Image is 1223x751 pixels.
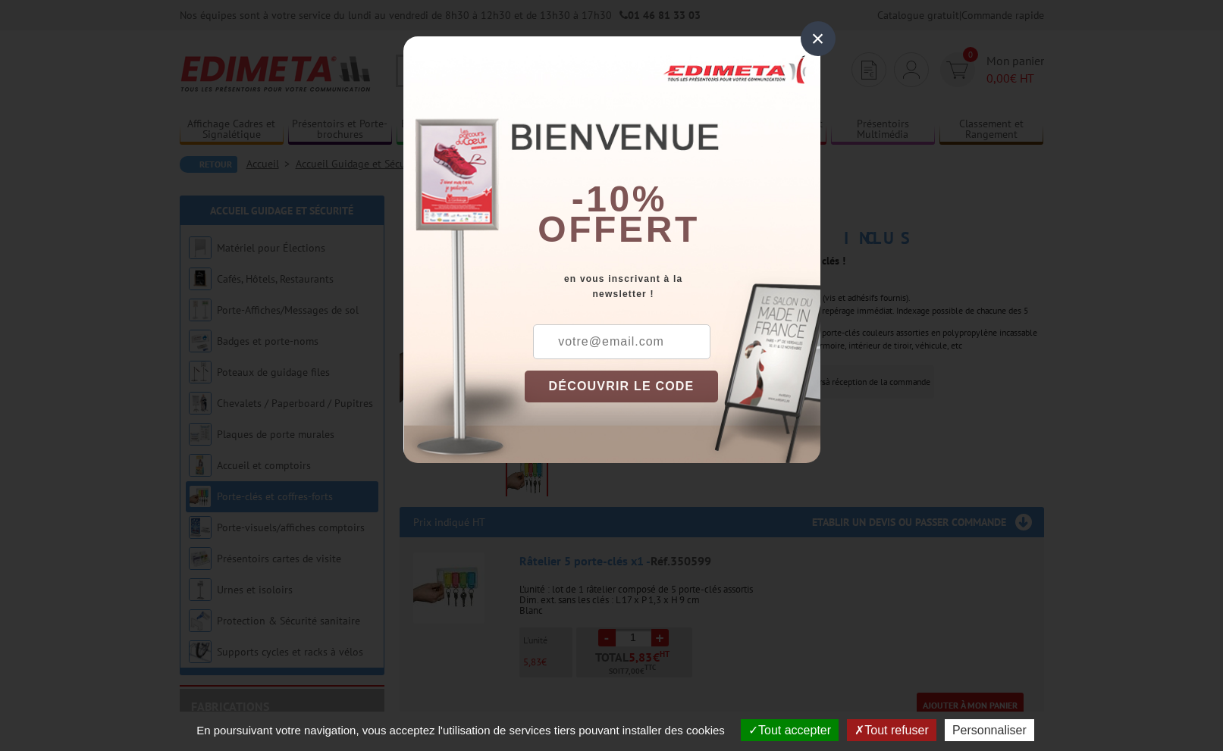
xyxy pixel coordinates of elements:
input: votre@email.com [533,324,710,359]
div: × [801,21,836,56]
div: en vous inscrivant à la newsletter ! [525,271,820,302]
button: DÉCOUVRIR LE CODE [525,371,719,402]
button: Tout accepter [741,719,839,741]
button: Personnaliser (fenêtre modale) [945,719,1034,741]
b: -10% [572,179,667,219]
button: Tout refuser [847,719,936,741]
font: offert [538,209,700,249]
span: En poursuivant votre navigation, vous acceptez l'utilisation de services tiers pouvant installer ... [189,724,732,737]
